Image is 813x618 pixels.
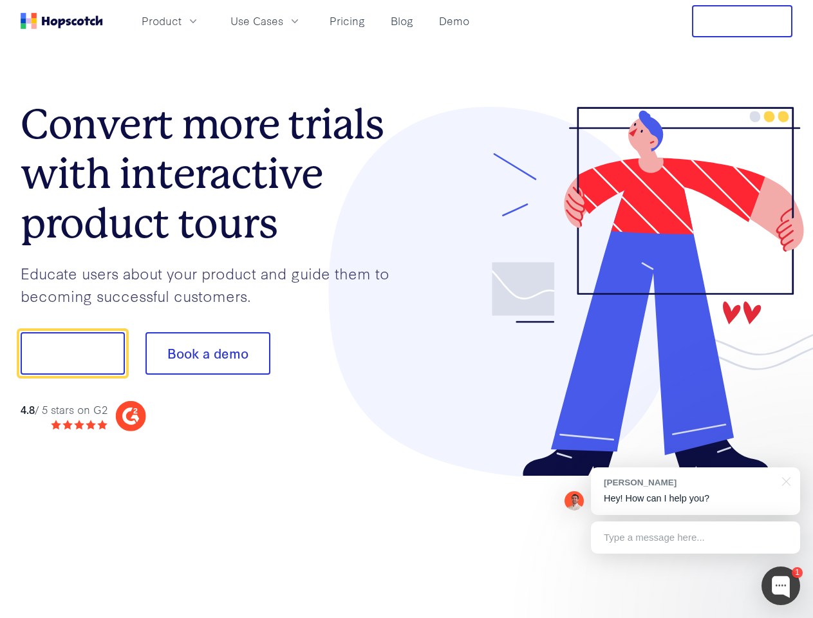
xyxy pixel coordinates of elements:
div: Type a message here... [591,521,800,554]
div: [PERSON_NAME] [604,476,774,489]
div: 1 [792,567,803,578]
a: Blog [386,10,418,32]
span: Use Cases [230,13,283,29]
button: Product [134,10,207,32]
button: Book a demo [145,332,270,375]
p: Educate users about your product and guide them to becoming successful customers. [21,262,407,306]
div: / 5 stars on G2 [21,402,107,418]
p: Hey! How can I help you? [604,492,787,505]
img: Mark Spera [565,491,584,510]
h1: Convert more trials with interactive product tours [21,100,407,248]
a: Home [21,13,103,29]
strong: 4.8 [21,402,35,417]
button: Free Trial [692,5,792,37]
button: Show me! [21,332,125,375]
a: Pricing [324,10,370,32]
span: Product [142,13,182,29]
button: Use Cases [223,10,309,32]
a: Demo [434,10,474,32]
